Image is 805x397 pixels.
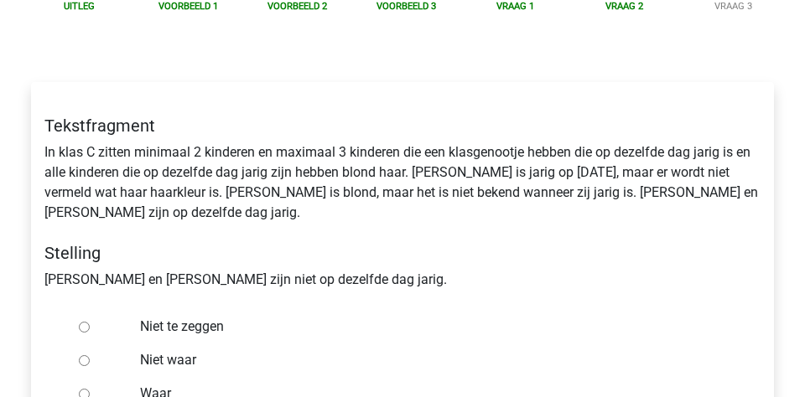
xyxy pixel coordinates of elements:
a: Uitleg [64,1,95,12]
label: Niet waar [140,350,720,370]
a: Voorbeeld 3 [377,1,436,12]
a: Vraag 1 [496,1,534,12]
a: Vraag 3 [714,1,752,12]
a: Voorbeeld 1 [158,1,218,12]
div: In klas C zitten minimaal 2 kinderen en maximaal 3 kinderen die een klasgenootje hebben die op de... [32,102,773,303]
h5: Tekstfragment [44,116,761,136]
a: Voorbeeld 2 [267,1,327,12]
a: Vraag 2 [605,1,643,12]
h5: Stelling [44,243,761,263]
label: Niet te zeggen [140,317,720,337]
